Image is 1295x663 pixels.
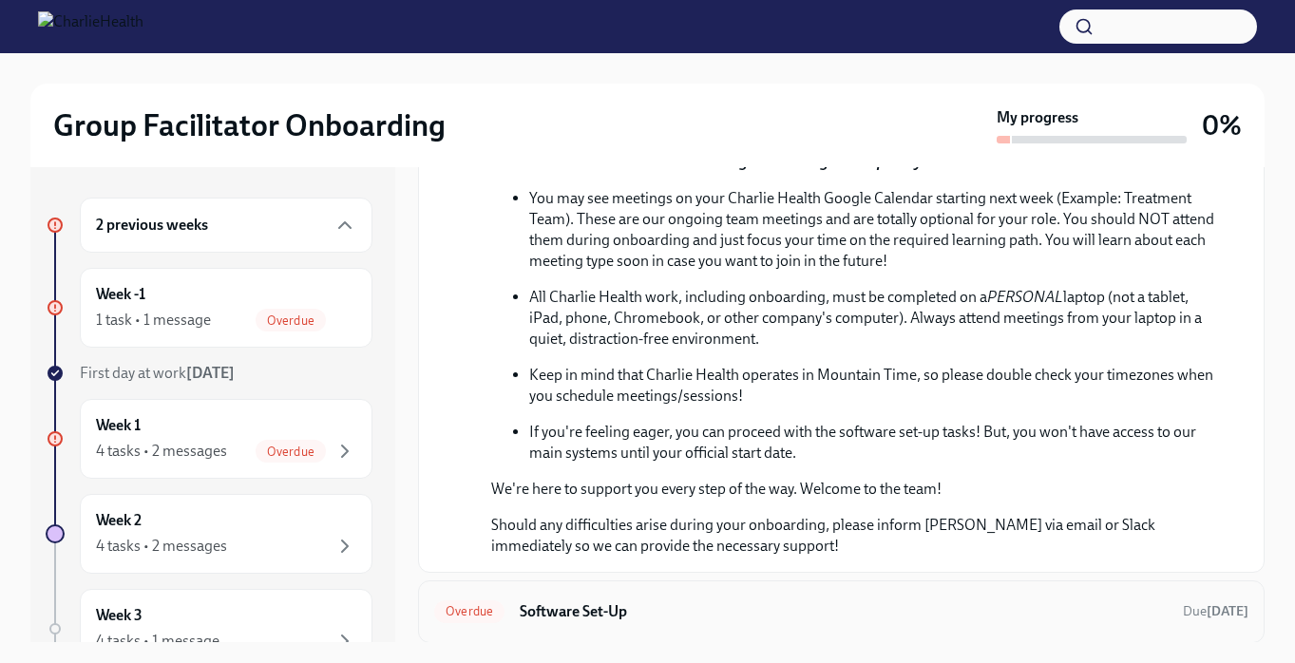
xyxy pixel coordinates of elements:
[53,106,446,144] h2: Group Facilitator Onboarding
[256,445,326,459] span: Overdue
[529,287,1218,350] p: All Charlie Health work, including onboarding, must be completed on a laptop (not a tablet, iPad,...
[46,363,372,384] a: First day at work[DATE]
[96,536,227,557] div: 4 tasks • 2 messages
[491,515,1218,557] p: Should any difficulties arise during your onboarding, please inform [PERSON_NAME] via email or Sl...
[529,132,1211,171] strong: Please set aside about 10 hours each week during onboarding to complete your tasks!
[96,510,142,531] h6: Week 2
[46,268,372,348] a: Week -11 task • 1 messageOverdue
[80,198,372,253] div: 2 previous weeks
[491,479,1218,500] p: We're here to support you every step of the way. Welcome to the team!
[46,494,372,574] a: Week 24 tasks • 2 messages
[1183,602,1248,620] span: August 5th, 2025 10:00
[434,604,505,618] span: Overdue
[96,631,219,652] div: 4 tasks • 1 message
[186,364,235,382] strong: [DATE]
[529,422,1218,464] p: If you're feeling eager, you can proceed with the software set-up tasks! But, you won't have acce...
[38,11,143,42] img: CharlieHealth
[96,441,227,462] div: 4 tasks • 2 messages
[434,597,1248,627] a: OverdueSoftware Set-UpDue[DATE]
[80,364,235,382] span: First day at work
[96,605,143,626] h6: Week 3
[96,215,208,236] h6: 2 previous weeks
[256,313,326,328] span: Overdue
[1207,603,1248,619] strong: [DATE]
[987,288,1063,306] em: PERSONAL
[96,310,211,331] div: 1 task • 1 message
[997,107,1078,128] strong: My progress
[520,601,1168,622] h6: Software Set-Up
[96,415,141,436] h6: Week 1
[1202,108,1242,142] h3: 0%
[529,188,1218,272] p: You may see meetings on your Charlie Health Google Calendar starting next week (Example: Treatmen...
[46,399,372,479] a: Week 14 tasks • 2 messagesOverdue
[1183,603,1248,619] span: Due
[529,365,1218,407] p: Keep in mind that Charlie Health operates in Mountain Time, so please double check your timezones...
[96,284,145,305] h6: Week -1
